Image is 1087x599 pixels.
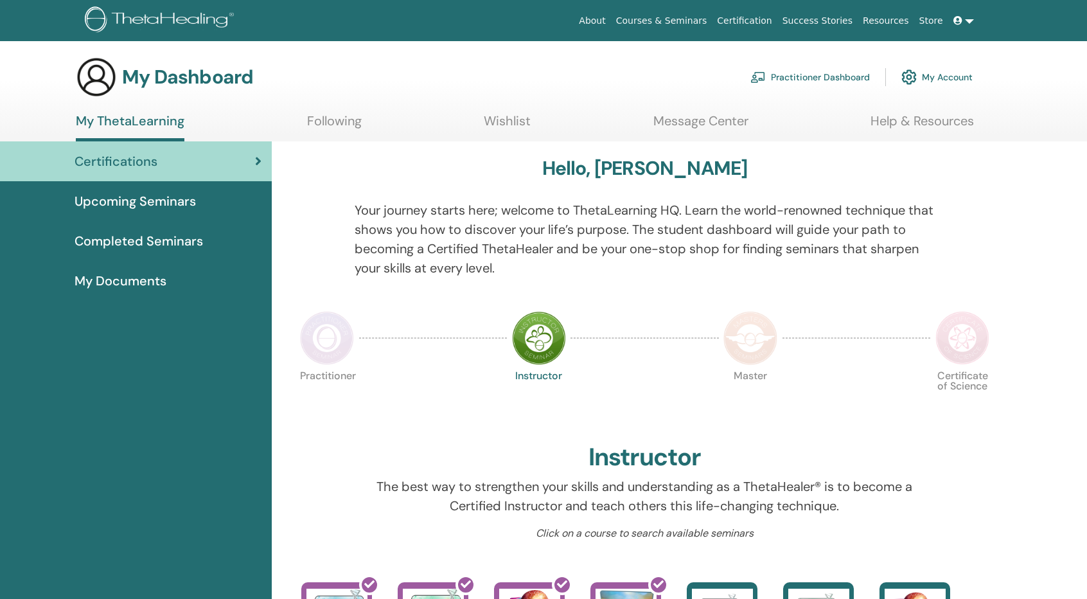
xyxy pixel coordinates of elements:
[901,66,917,88] img: cog.svg
[858,9,914,33] a: Resources
[122,66,253,89] h3: My Dashboard
[653,113,748,138] a: Message Center
[542,157,748,180] h3: Hello, [PERSON_NAME]
[76,57,117,98] img: generic-user-icon.jpg
[750,71,766,83] img: chalkboard-teacher.svg
[75,192,196,211] span: Upcoming Seminars
[723,371,777,425] p: Master
[574,9,610,33] a: About
[355,477,934,515] p: The best way to strengthen your skills and understanding as a ThetaHealer® is to become a Certifi...
[300,311,354,365] img: Practitioner
[777,9,858,33] a: Success Stories
[935,371,989,425] p: Certificate of Science
[935,311,989,365] img: Certificate of Science
[914,9,948,33] a: Store
[512,371,566,425] p: Instructor
[300,371,354,425] p: Practitioner
[355,526,934,541] p: Click on a course to search available seminars
[712,9,777,33] a: Certification
[355,201,934,278] p: Your journey starts here; welcome to ThetaLearning HQ. Learn the world-renowned technique that sh...
[750,63,870,91] a: Practitioner Dashboard
[75,231,203,251] span: Completed Seminars
[85,6,238,35] img: logo.png
[588,443,701,472] h2: Instructor
[901,63,973,91] a: My Account
[870,113,974,138] a: Help & Resources
[512,311,566,365] img: Instructor
[611,9,712,33] a: Courses & Seminars
[75,152,157,171] span: Certifications
[76,113,184,141] a: My ThetaLearning
[307,113,362,138] a: Following
[484,113,531,138] a: Wishlist
[723,311,777,365] img: Master
[75,271,166,291] span: My Documents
